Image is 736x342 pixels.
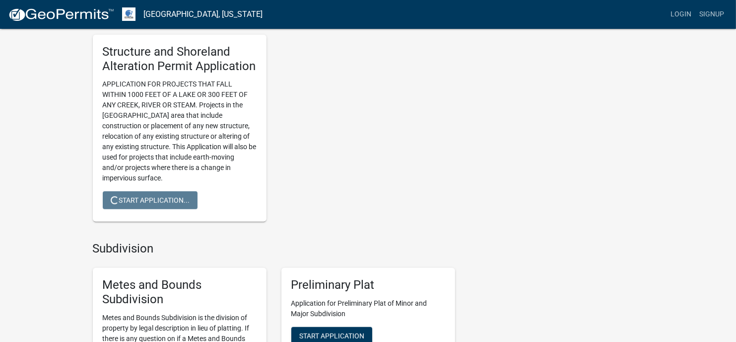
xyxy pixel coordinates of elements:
[103,278,257,307] h5: Metes and Bounds Subdivision
[111,196,190,204] span: Start Application...
[143,6,263,23] a: [GEOGRAPHIC_DATA], [US_STATE]
[103,79,257,183] p: APPLICATION FOR PROJECTS THAT FALL WITHIN 1000 FEET OF A LAKE OR 300 FEET OF ANY CREEK, RIVER OR ...
[93,242,455,256] h4: Subdivision
[122,7,135,21] img: Otter Tail County, Minnesota
[667,5,695,24] a: Login
[299,332,364,340] span: Start Application
[103,45,257,74] h5: Structure and Shoreland Alteration Permit Application
[103,191,198,209] button: Start Application...
[695,5,728,24] a: Signup
[291,278,445,292] h5: Preliminary Plat
[291,298,445,319] p: Application for Preliminary Plat of Minor and Major Subdivision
